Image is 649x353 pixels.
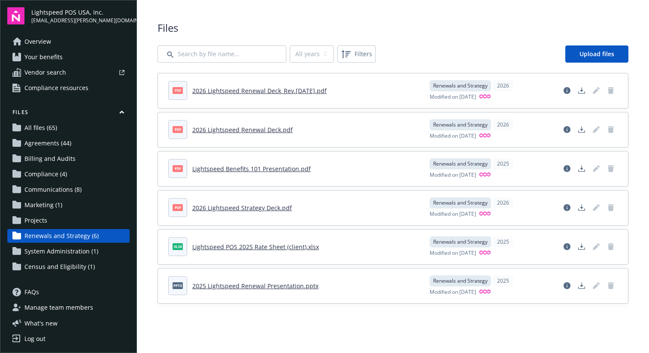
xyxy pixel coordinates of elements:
[430,210,476,218] span: Modified on [DATE]
[7,121,130,135] a: All files (65)
[339,47,374,61] span: Filters
[7,301,130,314] a: Manage team members
[433,121,488,129] span: Renewals and Strategy
[7,35,130,48] a: Overview
[7,229,130,243] a: Renewals and Strategy (6)
[31,8,130,17] span: Lightspeed POS USA, Inc.
[433,160,488,168] span: Renewals and Strategy
[24,229,99,243] span: Renewals and Strategy (6)
[604,201,618,214] span: Delete document
[7,66,130,79] a: Vendor search
[24,198,62,212] span: Marketing (1)
[560,123,574,136] a: View file details
[575,201,588,214] a: Download document
[493,119,513,130] div: 2026
[192,165,311,173] a: Lightspeed Benefits 101 Presentation.pdf
[7,285,130,299] a: FAQs
[579,50,614,58] span: Upload files
[589,123,603,136] span: Edit document
[493,158,513,169] div: 2025
[604,84,618,97] span: Delete document
[604,123,618,136] span: Delete document
[7,244,130,258] a: System Administration (1)
[7,198,130,212] a: Marketing (1)
[560,279,574,293] a: View file details
[24,35,51,48] span: Overview
[173,204,183,211] span: pdf
[560,201,574,214] a: View file details
[158,45,286,63] input: Search by file name...
[430,93,476,101] span: Modified on [DATE]
[493,275,513,287] div: 2025
[7,183,130,196] a: Communications (8)
[7,50,130,64] a: Your benefits
[173,126,183,133] span: pdf
[7,319,71,328] button: What's new
[24,183,82,196] span: Communications (8)
[7,136,130,150] a: Agreements (44)
[7,7,24,24] img: navigator-logo.svg
[173,282,183,289] span: pptx
[24,214,47,227] span: Projects
[7,167,130,181] a: Compliance (4)
[430,171,476,179] span: Modified on [DATE]
[24,244,98,258] span: System Administration (1)
[24,167,67,181] span: Compliance (4)
[7,81,130,95] a: Compliance resources
[31,7,130,24] button: Lightspeed POS USA, Inc.[EMAIL_ADDRESS][PERSON_NAME][DOMAIN_NAME]
[604,279,618,293] span: Delete document
[24,319,58,328] span: What ' s new
[430,288,476,296] span: Modified on [DATE]
[589,84,603,97] span: Edit document
[433,277,488,285] span: Renewals and Strategy
[589,279,603,293] span: Edit document
[192,204,292,212] a: 2026 Lightspeed Strategy Deck.pdf
[560,240,574,253] a: View file details
[589,240,603,253] span: Edit document
[24,285,39,299] span: FAQs
[173,87,183,94] span: pdf
[24,332,45,346] div: Log out
[575,240,588,253] a: Download document
[192,126,293,134] a: 2026 Lightspeed Renewal Deck.pdf
[173,165,183,172] span: pdf
[7,214,130,227] a: Projects
[604,162,618,175] span: Delete document
[589,162,603,175] span: Edit document
[430,249,476,257] span: Modified on [DATE]
[7,109,130,119] button: Files
[192,87,327,95] a: 2026 Lightspeed Renewal Deck_Rev.[DATE].pdf
[24,260,95,274] span: Census and Eligibility (1)
[430,132,476,140] span: Modified on [DATE]
[7,260,130,274] a: Census and Eligibility (1)
[493,197,513,208] div: 2026
[560,84,574,97] a: View file details
[24,301,93,314] span: Manage team members
[604,240,618,253] span: Delete document
[575,162,588,175] a: Download document
[433,238,488,246] span: Renewals and Strategy
[24,50,63,64] span: Your benefits
[433,82,488,90] span: Renewals and Strategy
[493,236,513,247] div: 2025
[192,243,319,251] a: Lightspeed POS 2025 Rate Sheet (client).xlsx
[158,21,628,35] span: Files
[24,121,57,135] span: All files (65)
[575,279,588,293] a: Download document
[589,201,603,214] span: Edit document
[575,84,588,97] a: Download document
[7,152,130,166] a: Billing and Audits
[24,152,76,166] span: Billing and Audits
[565,45,628,63] a: Upload files
[24,66,66,79] span: Vendor search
